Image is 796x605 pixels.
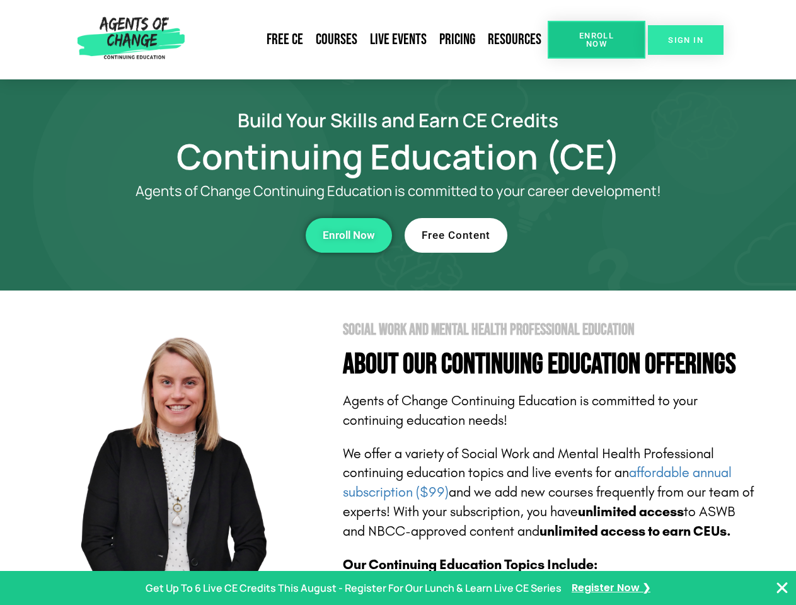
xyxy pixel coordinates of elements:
a: SIGN IN [648,25,724,55]
h2: Build Your Skills and Earn CE Credits [39,111,758,129]
h2: Social Work and Mental Health Professional Education [343,322,758,338]
button: Close Banner [775,580,790,596]
a: Pricing [433,25,482,54]
h1: Continuing Education (CE) [39,142,758,171]
a: Free Content [405,218,507,253]
span: Enroll Now [568,32,625,48]
h4: About Our Continuing Education Offerings [343,350,758,379]
a: Enroll Now [306,218,392,253]
b: unlimited access [578,504,684,520]
p: Get Up To 6 Live CE Credits This August - Register For Our Lunch & Learn Live CE Series [146,579,562,597]
a: Free CE [260,25,309,54]
a: Courses [309,25,364,54]
p: Agents of Change Continuing Education is committed to your career development! [89,183,707,199]
a: Register Now ❯ [572,579,650,597]
b: Our Continuing Education Topics Include: [343,556,597,573]
span: Enroll Now [323,230,375,241]
a: Resources [482,25,548,54]
span: Agents of Change Continuing Education is committed to your continuing education needs! [343,393,698,429]
span: Free Content [422,230,490,241]
a: Enroll Now [548,21,645,59]
span: SIGN IN [668,36,703,44]
a: Live Events [364,25,433,54]
p: We offer a variety of Social Work and Mental Health Professional continuing education topics and ... [343,444,758,541]
b: unlimited access to earn CEUs. [539,523,731,539]
nav: Menu [190,25,548,54]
